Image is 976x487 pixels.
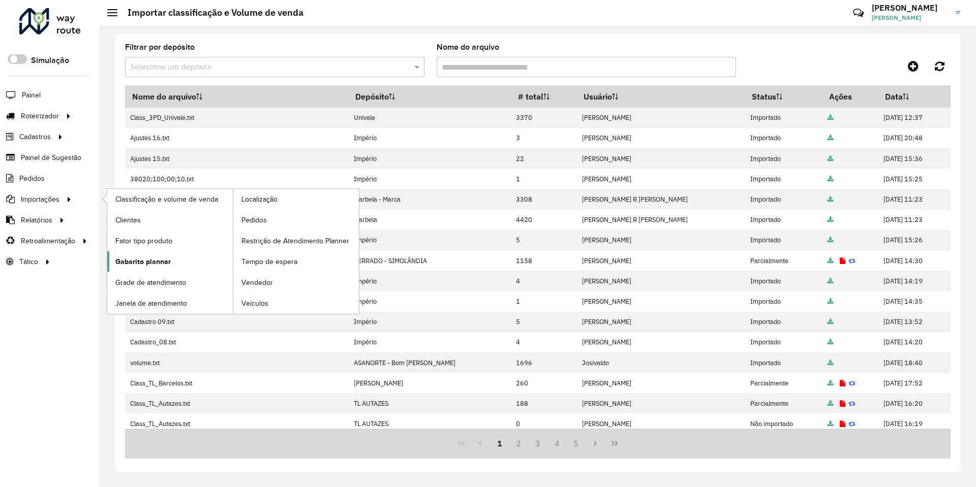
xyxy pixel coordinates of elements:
[511,352,576,373] td: 1696
[21,111,59,121] span: Roteirizador
[125,373,348,393] td: Class_TL_Barcelos.txt
[125,352,348,373] td: volume.txt
[576,312,745,332] td: [PERSON_NAME]
[348,148,511,169] td: Império
[115,256,171,267] span: Gabarito planner
[511,169,576,189] td: 1
[576,332,745,352] td: [PERSON_NAME]
[878,230,951,250] td: [DATE] 15:26
[840,379,845,387] a: Exibir log de erros
[878,210,951,230] td: [DATE] 11:23
[125,312,348,332] td: Cadastro 09.txt
[878,312,951,332] td: [DATE] 13:52
[745,312,822,332] td: Importado
[822,86,878,108] th: Ações
[828,195,834,204] a: Arquivo completo
[511,210,576,230] td: 4420
[878,108,951,128] td: [DATE] 12:37
[233,293,359,313] a: Veículos
[828,359,834,367] a: Arquivo completo
[576,86,745,108] th: Usuário
[19,173,45,184] span: Pedidos
[745,393,822,413] td: Parcialmente
[745,169,822,189] td: Importado
[125,148,348,169] td: Ajustes 15.txt
[576,189,745,210] td: [PERSON_NAME] R [PERSON_NAME]
[241,298,268,309] span: Veículos
[828,338,834,346] a: Arquivo completo
[878,393,951,413] td: [DATE] 16:20
[848,399,856,408] a: Reimportar
[848,419,856,428] a: Reimportar
[828,154,834,163] a: Arquivo completo
[745,210,822,230] td: Importado
[115,194,218,205] span: Classificação e volume de venda
[828,277,834,285] a: Arquivo completo
[511,373,576,393] td: 260
[511,271,576,291] td: 4
[828,236,834,244] a: Arquivo completo
[241,236,349,246] span: Restrição de Atendimento Planner
[576,373,745,393] td: [PERSON_NAME]
[745,291,822,311] td: Importado
[745,373,822,393] td: Parcialmente
[878,332,951,352] td: [DATE] 14:20
[107,293,233,313] a: Janela de atendimento
[233,210,359,230] a: Pedidos
[528,434,547,453] button: 3
[125,332,348,352] td: Cadastro_08.txt
[745,189,822,210] td: Importado
[745,230,822,250] td: Importado
[576,393,745,413] td: [PERSON_NAME]
[878,148,951,169] td: [DATE] 15:36
[348,414,511,434] td: TL AUTAZES
[107,189,233,209] a: Classificação e volume de venda
[511,128,576,148] td: 3
[511,86,576,108] th: # total
[348,373,511,393] td: [PERSON_NAME]
[21,194,59,205] span: Importações
[348,108,511,128] td: Univale
[576,148,745,169] td: [PERSON_NAME]
[576,108,745,128] td: [PERSON_NAME]
[878,352,951,373] td: [DATE] 18:40
[19,132,51,142] span: Cadastros
[348,210,511,230] td: Marbela
[19,256,38,267] span: Tático
[511,312,576,332] td: 5
[878,271,951,291] td: [DATE] 14:19
[115,236,172,246] span: Fator tipo produto
[828,317,834,326] a: Arquivo completo
[878,86,951,108] th: Data
[567,434,586,453] button: 5
[125,393,348,413] td: Class_TL_Autazes.txt
[828,113,834,122] a: Arquivo completo
[840,399,845,408] a: Exibir log de erros
[348,332,511,352] td: Império
[21,236,75,246] span: Retroalimentação
[576,352,745,373] td: Josivaldo
[125,41,195,53] label: Filtrar por depósito
[576,128,745,148] td: [PERSON_NAME]
[348,291,511,311] td: Império
[241,215,267,225] span: Pedidos
[745,352,822,373] td: Importado
[878,250,951,271] td: [DATE] 14:30
[872,3,948,13] h3: [PERSON_NAME]
[348,312,511,332] td: Império
[576,271,745,291] td: [PERSON_NAME]
[348,230,511,250] td: Império
[22,90,41,101] span: Painel
[745,128,822,148] td: Importado
[233,251,359,272] a: Tempo de espera
[828,256,834,265] a: Arquivo completo
[107,251,233,272] a: Gabarito planner
[125,108,348,128] td: Class_3PD_Univale.txt
[348,393,511,413] td: TL AUTAZES
[21,215,52,225] span: Relatórios
[745,108,822,128] td: Importado
[348,352,511,373] td: ASANORTE - Bom [PERSON_NAME]
[576,169,745,189] td: [PERSON_NAME]
[848,379,856,387] a: Reimportar
[125,86,348,108] th: Nome do arquivo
